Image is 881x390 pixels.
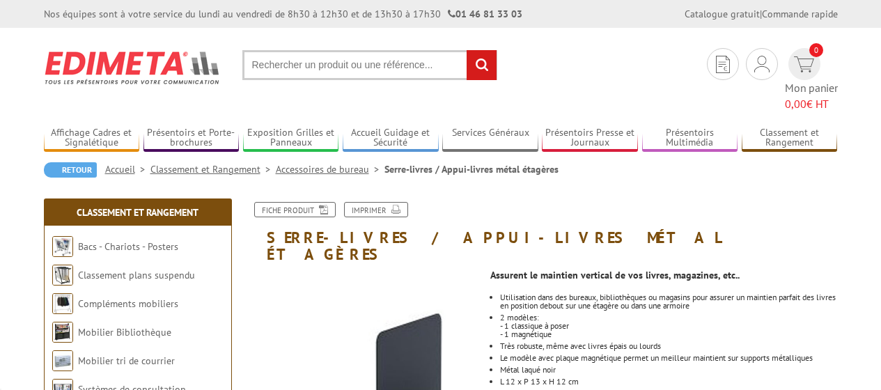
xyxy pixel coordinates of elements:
[276,163,384,175] a: Accessoires de bureau
[78,269,195,281] a: Classement plans suspendu
[105,163,150,175] a: Accueil
[52,236,73,257] img: Bacs - Chariots - Posters
[794,56,814,72] img: devis rapide
[685,8,760,20] a: Catalogue gratuit
[785,80,838,112] span: Mon panier
[150,163,276,175] a: Classement et Rangement
[642,127,738,150] a: Présentoirs Multimédia
[785,48,838,112] a: devis rapide 0 Mon panier 0,00€ HT
[242,50,497,80] input: Rechercher un produit ou une référence...
[52,322,73,343] img: Mobilier Bibliothèque
[78,297,178,310] a: Compléments mobiliers
[716,56,730,73] img: devis rapide
[77,206,198,219] a: Classement et Rangement
[500,313,837,322] p: 2 modèles:
[344,202,408,217] a: Imprimer
[44,127,140,150] a: Affichage Cadres et Signalétique
[343,127,439,150] a: Accueil Guidage et Sécurité
[243,127,339,150] a: Exposition Grilles et Panneaux
[52,350,73,371] img: Mobilier tri de courrier
[44,7,522,21] div: Nos équipes sont à votre service du lundi au vendredi de 8h30 à 12h30 et de 13h30 à 17h30
[500,330,837,338] p: - 1 magnétique
[52,265,73,286] img: Classement plans suspendu
[785,96,838,112] span: € HT
[490,269,740,281] strong: Assurent le maintien vertical de vos livres, magazines, etc..
[44,162,97,178] a: Retour
[78,354,175,367] a: Mobilier tri de courrier
[235,202,848,263] h1: Serre-livres / Appui-livres métal étagères
[500,377,837,386] li: L 12 x P 13 x H 12 cm
[500,322,837,330] p: - 1 classique à poser
[384,162,559,176] li: Serre-livres / Appui-livres métal étagères
[785,97,806,111] span: 0,00
[78,240,178,253] a: Bacs - Chariots - Posters
[754,56,770,72] img: devis rapide
[442,127,538,150] a: Services Généraux
[685,7,838,21] div: |
[44,42,221,93] img: Edimeta
[254,202,336,217] a: Fiche produit
[809,43,823,57] span: 0
[542,127,638,150] a: Présentoirs Presse et Journaux
[143,127,240,150] a: Présentoirs et Porte-brochures
[448,8,522,20] strong: 01 46 81 33 03
[78,326,171,338] a: Mobilier Bibliothèque
[500,342,837,350] li: Très robuste, même avec livres épais ou lourds
[500,366,837,374] p: Métal laqué noir
[52,293,73,314] img: Compléments mobiliers
[762,8,838,20] a: Commande rapide
[742,127,838,150] a: Classement et Rangement
[500,354,837,362] li: Le modèle avec plaque magnétique permet un meilleur maintient sur supports métalliques
[467,50,497,80] input: rechercher
[500,293,837,310] li: Utilisation dans des bureaux, bibliothèques ou magasins pour assurer un maintien parfait des livr...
